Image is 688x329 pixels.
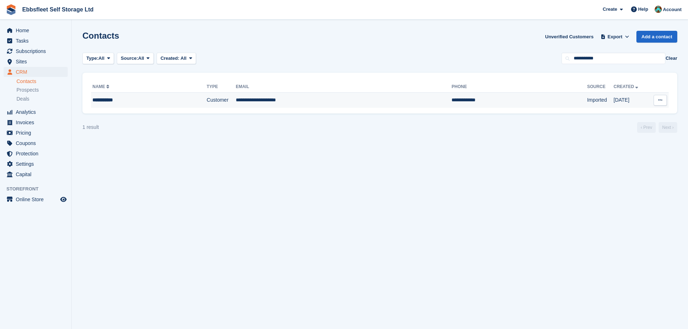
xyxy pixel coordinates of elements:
[16,87,39,93] span: Prospects
[99,55,105,62] span: All
[207,81,236,93] th: Type
[82,124,99,131] div: 1 result
[92,84,111,89] a: Name
[613,93,649,108] td: [DATE]
[16,117,59,127] span: Invoices
[121,55,138,62] span: Source:
[637,122,656,133] a: Previous
[599,31,631,43] button: Export
[59,195,68,204] a: Preview store
[4,149,68,159] a: menu
[587,93,613,108] td: Imported
[6,185,71,193] span: Storefront
[16,67,59,77] span: CRM
[82,53,114,64] button: Type: All
[4,138,68,148] a: menu
[4,67,68,77] a: menu
[161,55,180,61] span: Created:
[16,149,59,159] span: Protection
[4,57,68,67] a: menu
[86,55,99,62] span: Type:
[16,169,59,179] span: Capital
[587,81,613,93] th: Source
[659,122,677,133] a: Next
[16,159,59,169] span: Settings
[16,138,59,148] span: Coupons
[4,169,68,179] a: menu
[16,36,59,46] span: Tasks
[16,46,59,56] span: Subscriptions
[16,107,59,117] span: Analytics
[16,78,68,85] a: Contacts
[4,46,68,56] a: menu
[16,128,59,138] span: Pricing
[665,55,677,62] button: Clear
[6,4,16,15] img: stora-icon-8386f47178a22dfd0bd8f6a31ec36ba5ce8667c1dd55bd0f319d3a0aa187defe.svg
[636,122,679,133] nav: Page
[4,159,68,169] a: menu
[138,55,144,62] span: All
[663,6,682,13] span: Account
[4,128,68,138] a: menu
[207,93,236,108] td: Customer
[451,81,587,93] th: Phone
[82,31,119,40] h1: Contacts
[613,84,640,89] a: Created
[236,81,451,93] th: Email
[16,25,59,35] span: Home
[4,25,68,35] a: menu
[638,6,648,13] span: Help
[4,194,68,204] a: menu
[542,31,596,43] a: Unverified Customers
[636,31,677,43] a: Add a contact
[4,117,68,127] a: menu
[603,6,617,13] span: Create
[16,95,68,103] a: Deals
[655,6,662,13] img: George Spring
[4,36,68,46] a: menu
[16,57,59,67] span: Sites
[16,96,29,102] span: Deals
[16,194,59,204] span: Online Store
[16,86,68,94] a: Prospects
[4,107,68,117] a: menu
[181,55,187,61] span: All
[117,53,154,64] button: Source: All
[608,33,622,40] span: Export
[19,4,96,15] a: Ebbsfleet Self Storage Ltd
[157,53,196,64] button: Created: All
